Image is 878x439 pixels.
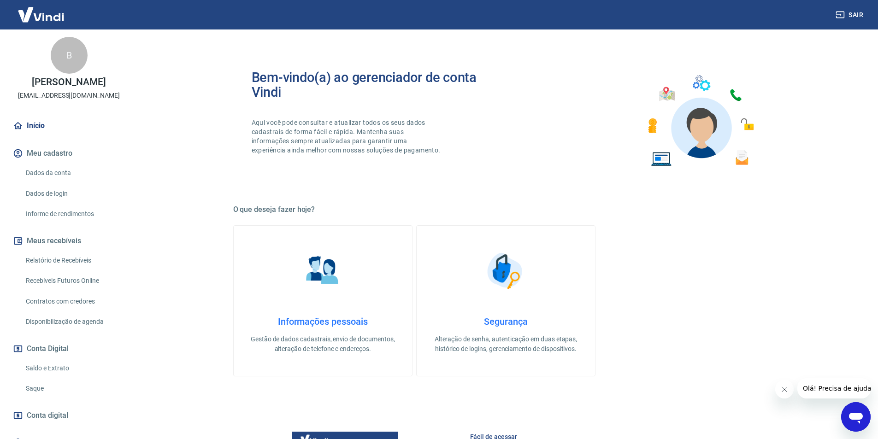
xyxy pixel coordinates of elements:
p: [PERSON_NAME] [32,77,106,87]
span: Conta digital [27,409,68,422]
h4: Segurança [431,316,580,327]
button: Meu cadastro [11,143,127,164]
p: [EMAIL_ADDRESS][DOMAIN_NAME] [18,91,120,100]
p: Gestão de dados cadastrais, envio de documentos, alteração de telefone e endereços. [248,334,397,354]
iframe: Fechar mensagem [775,380,794,398]
a: Informe de rendimentos [22,205,127,223]
a: Dados da conta [22,164,127,182]
a: Informações pessoaisInformações pessoaisGestão de dados cadastrais, envio de documentos, alteraçã... [233,225,412,376]
a: Contratos com credores [22,292,127,311]
img: Imagem de um avatar masculino com diversos icones exemplificando as funcionalidades do gerenciado... [640,70,760,172]
a: Relatório de Recebíveis [22,251,127,270]
a: SegurançaSegurançaAlteração de senha, autenticação em duas etapas, histórico de logins, gerenciam... [416,225,595,376]
img: Vindi [11,0,71,29]
iframe: Botão para abrir a janela de mensagens [841,402,871,432]
button: Sair [834,6,867,23]
a: Dados de login [22,184,127,203]
div: B [51,37,88,74]
a: Início [11,116,127,136]
h2: Bem-vindo(a) ao gerenciador de conta Vindi [252,70,506,100]
span: Olá! Precisa de ajuda? [6,6,77,14]
p: Alteração de senha, autenticação em duas etapas, histórico de logins, gerenciamento de dispositivos. [431,334,580,354]
a: Saldo e Extrato [22,359,127,378]
button: Conta Digital [11,339,127,359]
img: Segurança [483,248,529,294]
button: Meus recebíveis [11,231,127,251]
a: Disponibilização de agenda [22,312,127,331]
img: Informações pessoais [300,248,346,294]
a: Recebíveis Futuros Online [22,271,127,290]
h5: O que deseja fazer hoje? [233,205,779,214]
h4: Informações pessoais [248,316,397,327]
a: Conta digital [11,405,127,426]
p: Aqui você pode consultar e atualizar todos os seus dados cadastrais de forma fácil e rápida. Mant... [252,118,442,155]
iframe: Mensagem da empresa [797,378,871,398]
a: Saque [22,379,127,398]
